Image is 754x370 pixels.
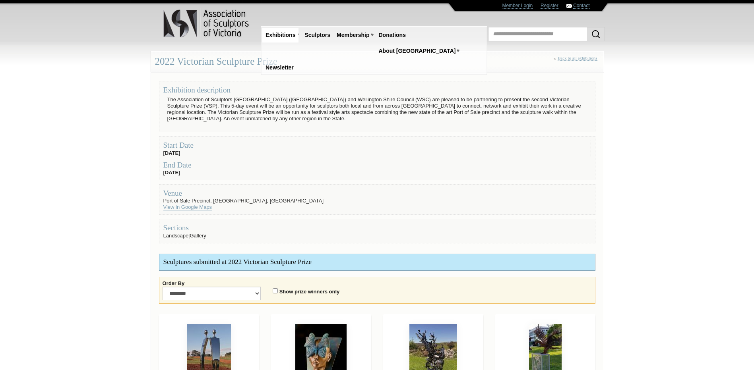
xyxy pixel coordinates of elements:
img: Search [591,29,601,39]
a: Back to all exhibitions [558,56,597,61]
a: About [GEOGRAPHIC_DATA] [376,44,459,58]
a: Register [541,3,558,9]
a: Membership [333,28,372,42]
fieldset: Port of Sale Precinct, [GEOGRAPHIC_DATA], [GEOGRAPHIC_DATA] [159,184,595,215]
p: The Association of Sculptors [GEOGRAPHIC_DATA] ([GEOGRAPHIC_DATA]) and Wellington Shire Council (... [163,94,591,124]
a: Donations [376,28,409,42]
a: View in Google Maps [163,204,212,210]
a: Member Login [502,3,533,9]
div: Sculptures submitted at 2022 Victorian Sculpture Prize [159,254,595,270]
a: Sculptors [301,28,333,42]
label: Show prize winners only [279,289,340,295]
img: logo.png [163,8,250,39]
div: « [554,56,599,69]
a: Newsletter [262,60,297,75]
strong: [DATE] [163,170,180,175]
label: Order By [163,280,185,287]
div: End Date [163,160,591,170]
div: Sections [163,223,591,232]
a: Exhibitions [262,28,298,42]
div: Exhibition description [163,85,591,94]
div: 2022 Victorian Sculpture Prize [151,51,604,72]
a: Contact [573,3,589,9]
div: Start Date [163,141,591,150]
strong: [DATE] [163,150,180,156]
fieldset: Landscape|Gallery [159,219,595,243]
div: Venue [163,189,591,198]
img: Contact ASV [566,4,572,8]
